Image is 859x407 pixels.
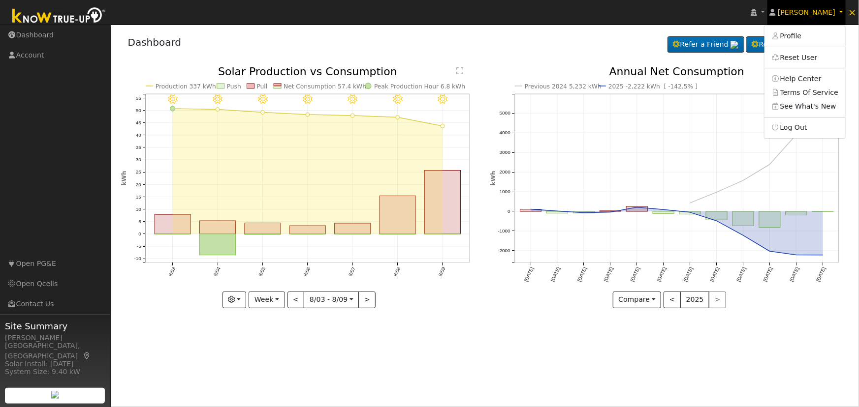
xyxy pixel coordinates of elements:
[83,352,92,360] a: Map
[303,95,313,105] i: 8/06 - Clear
[608,210,612,214] circle: onclick=""
[5,320,105,333] span: Site Summary
[550,266,561,283] text: [DATE]
[303,266,312,278] text: 8/06
[741,233,745,237] circle: onclick=""
[289,226,325,234] rect: onclick=""
[351,114,355,117] circle: onclick=""
[218,65,397,78] text: Solar Production vs Consumption
[764,99,845,113] a: See What's New
[167,266,176,278] text: 8/03
[216,108,220,112] circle: onclick=""
[664,291,681,308] button: <
[155,215,191,234] rect: onclick=""
[529,207,533,211] circle: onclick=""
[688,211,692,215] circle: onclick=""
[656,266,668,283] text: [DATE]
[626,207,647,212] rect: onclick=""
[135,95,141,101] text: 55
[213,266,222,278] text: 8/04
[573,212,594,214] rect: onclick=""
[138,232,141,237] text: 0
[5,333,105,343] div: [PERSON_NAME]
[258,95,268,105] i: 8/05 - Clear
[249,291,285,308] button: Week
[135,132,141,138] text: 40
[245,223,281,234] rect: onclick=""
[441,124,445,128] circle: onclick=""
[168,95,178,105] i: 8/03 - Clear
[156,83,216,90] text: Production 337 kWh
[227,83,241,90] text: Push
[284,83,366,90] text: Net Consumption 57.4 kWh
[438,95,448,105] i: 8/09 - Clear
[706,212,727,220] rect: onclick=""
[662,208,666,212] circle: onclick=""
[778,8,835,16] span: [PERSON_NAME]
[759,212,780,228] rect: onclick=""
[508,209,510,214] text: 0
[438,266,446,278] text: 8/09
[764,86,845,99] a: Terms Of Service
[736,266,747,283] text: [DATE]
[731,41,738,49] img: retrieve
[51,391,59,399] img: retrieve
[582,211,586,215] circle: onclick=""
[393,95,403,105] i: 8/08 - Clear
[348,95,358,105] i: 8/07 - Clear
[764,29,845,43] a: Profile
[306,113,310,116] circle: onclick=""
[213,95,223,105] i: 8/04 - Clear
[523,266,535,283] text: [DATE]
[668,36,744,53] a: Refer a Friend
[128,36,182,48] a: Dashboard
[304,291,359,308] button: 8/03 - 8/09
[287,291,305,308] button: <
[603,266,614,283] text: [DATE]
[821,254,825,258] circle: onclick=""
[135,182,141,187] text: 20
[135,206,141,212] text: 10
[135,108,141,113] text: 50
[499,150,510,155] text: 3000
[135,145,141,150] text: 35
[786,212,807,215] rect: onclick=""
[608,83,698,90] text: 2025 -2,222 kWh [ -142.5% ]
[5,359,105,369] div: Solar Install: [DATE]
[499,130,510,136] text: 4000
[630,266,641,283] text: [DATE]
[121,171,127,186] text: kWh
[613,291,662,308] button: Compare
[425,171,461,234] rect: onclick=""
[260,111,264,115] circle: onclick=""
[199,234,235,256] rect: onclick=""
[374,83,465,90] text: Peak Production Hour 6.8 kWh
[490,171,497,186] text: kWh
[380,196,415,234] rect: onclick=""
[609,65,745,78] text: Annual Net Consumption
[170,106,175,111] circle: onclick=""
[732,212,754,226] rect: onclick=""
[715,191,719,195] circle: onclick=""
[137,244,141,249] text: -5
[358,291,376,308] button: >
[795,253,798,257] circle: onclick=""
[134,256,141,262] text: -10
[393,266,402,278] text: 8/08
[679,212,700,215] rect: onclick=""
[135,194,141,200] text: 15
[635,205,639,209] circle: onclick=""
[600,211,621,211] rect: onclick=""
[520,209,541,211] rect: onclick=""
[348,266,356,278] text: 8/07
[576,266,588,283] text: [DATE]
[683,266,694,283] text: [DATE]
[256,83,267,90] text: Pull
[499,170,510,175] text: 2000
[746,36,842,53] a: Request a Cleaning
[135,120,141,125] text: 45
[525,83,602,90] text: Previous 2024 5,232 kWh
